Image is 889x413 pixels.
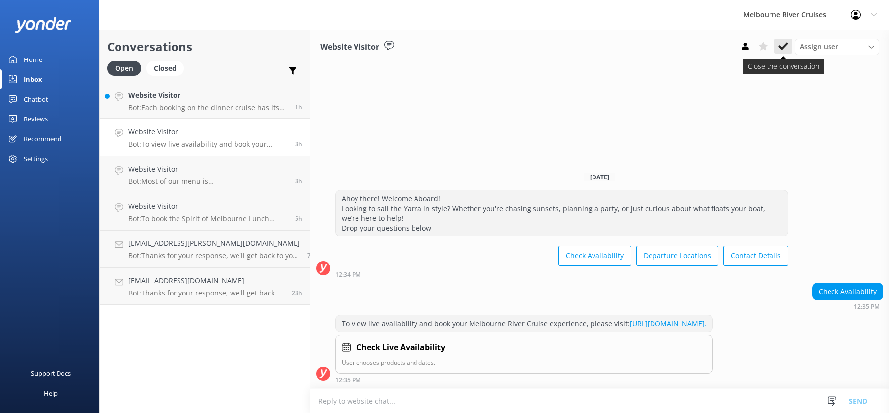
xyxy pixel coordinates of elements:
[128,275,284,286] h4: [EMAIL_ADDRESS][DOMAIN_NAME]
[128,126,288,137] h4: Website Visitor
[795,39,879,55] div: Assign User
[812,303,883,310] div: Oct 09 2025 12:35pm (UTC +11:00) Australia/Sydney
[335,377,361,383] strong: 12:35 PM
[128,140,288,149] p: Bot: To view live availability and book your Melbourne River Cruise experience, please visit: [UR...
[128,177,288,186] p: Bot: Most of our menu is [DEMOGRAPHIC_DATA], though please note the lamb shank is not. We can pro...
[128,289,284,297] p: Bot: Thanks for your response, we'll get back to you as soon as we can during opening hours.
[100,268,310,305] a: [EMAIL_ADDRESS][DOMAIN_NAME]Bot:Thanks for your response, we'll get back to you as soon as we can...
[128,214,288,223] p: Bot: To book the Spirit of Melbourne Lunch Cruise, you can visit [URL][DOMAIN_NAME]. If you're ha...
[854,304,880,310] strong: 12:35 PM
[146,62,189,73] a: Closed
[107,62,146,73] a: Open
[100,231,310,268] a: [EMAIL_ADDRESS][PERSON_NAME][DOMAIN_NAME]Bot:Thanks for your response, we'll get back to you as s...
[335,376,713,383] div: Oct 09 2025 12:35pm (UTC +11:00) Australia/Sydney
[24,129,61,149] div: Recommend
[44,383,58,403] div: Help
[100,156,310,193] a: Website VisitorBot:Most of our menu is [DEMOGRAPHIC_DATA], though please note the lamb shank is n...
[128,238,300,249] h4: [EMAIL_ADDRESS][PERSON_NAME][DOMAIN_NAME]
[558,246,631,266] button: Check Availability
[128,90,288,101] h4: Website Visitor
[100,119,310,156] a: Website VisitorBot:To view live availability and book your Melbourne River Cruise experience, ple...
[24,50,42,69] div: Home
[584,173,615,181] span: [DATE]
[336,190,788,236] div: Ahoy there! Welcome Aboard! Looking to sail the Yarra in style? Whether you're chasing sunsets, p...
[292,289,302,297] span: Oct 08 2025 04:22pm (UTC +11:00) Australia/Sydney
[100,193,310,231] a: Website VisitorBot:To book the Spirit of Melbourne Lunch Cruise, you can visit [URL][DOMAIN_NAME]...
[100,82,310,119] a: Website VisitorBot:Each booking on the dinner cruise has its own table. However, for groups of 15...
[342,358,707,367] p: User chooses products and dates.
[15,17,72,33] img: yonder-white-logo.png
[636,246,718,266] button: Departure Locations
[128,251,300,260] p: Bot: Thanks for your response, we'll get back to you as soon as we can during opening hours.
[295,140,302,148] span: Oct 09 2025 12:35pm (UTC +11:00) Australia/Sydney
[24,69,42,89] div: Inbox
[630,319,707,328] a: [URL][DOMAIN_NAME].
[335,271,788,278] div: Oct 09 2025 12:34pm (UTC +11:00) Australia/Sydney
[295,103,302,111] span: Oct 09 2025 02:23pm (UTC +11:00) Australia/Sydney
[356,341,445,354] h4: Check Live Availability
[24,149,48,169] div: Settings
[723,246,788,266] button: Contact Details
[320,41,379,54] h3: Website Visitor
[107,61,141,76] div: Open
[31,363,71,383] div: Support Docs
[128,201,288,212] h4: Website Visitor
[335,272,361,278] strong: 12:34 PM
[295,214,302,223] span: Oct 09 2025 10:23am (UTC +11:00) Australia/Sydney
[128,164,288,175] h4: Website Visitor
[336,315,712,332] div: To view live availability and book your Melbourne River Cruise experience, please visit:
[813,283,883,300] div: Check Availability
[24,89,48,109] div: Chatbot
[128,103,288,112] p: Bot: Each booking on the dinner cruise has its own table. However, for groups of 15 or more, you ...
[295,177,302,185] span: Oct 09 2025 12:20pm (UTC +11:00) Australia/Sydney
[800,41,838,52] span: Assign user
[146,61,184,76] div: Closed
[107,37,302,56] h2: Conversations
[24,109,48,129] div: Reviews
[307,251,315,260] span: Oct 09 2025 08:04am (UTC +11:00) Australia/Sydney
